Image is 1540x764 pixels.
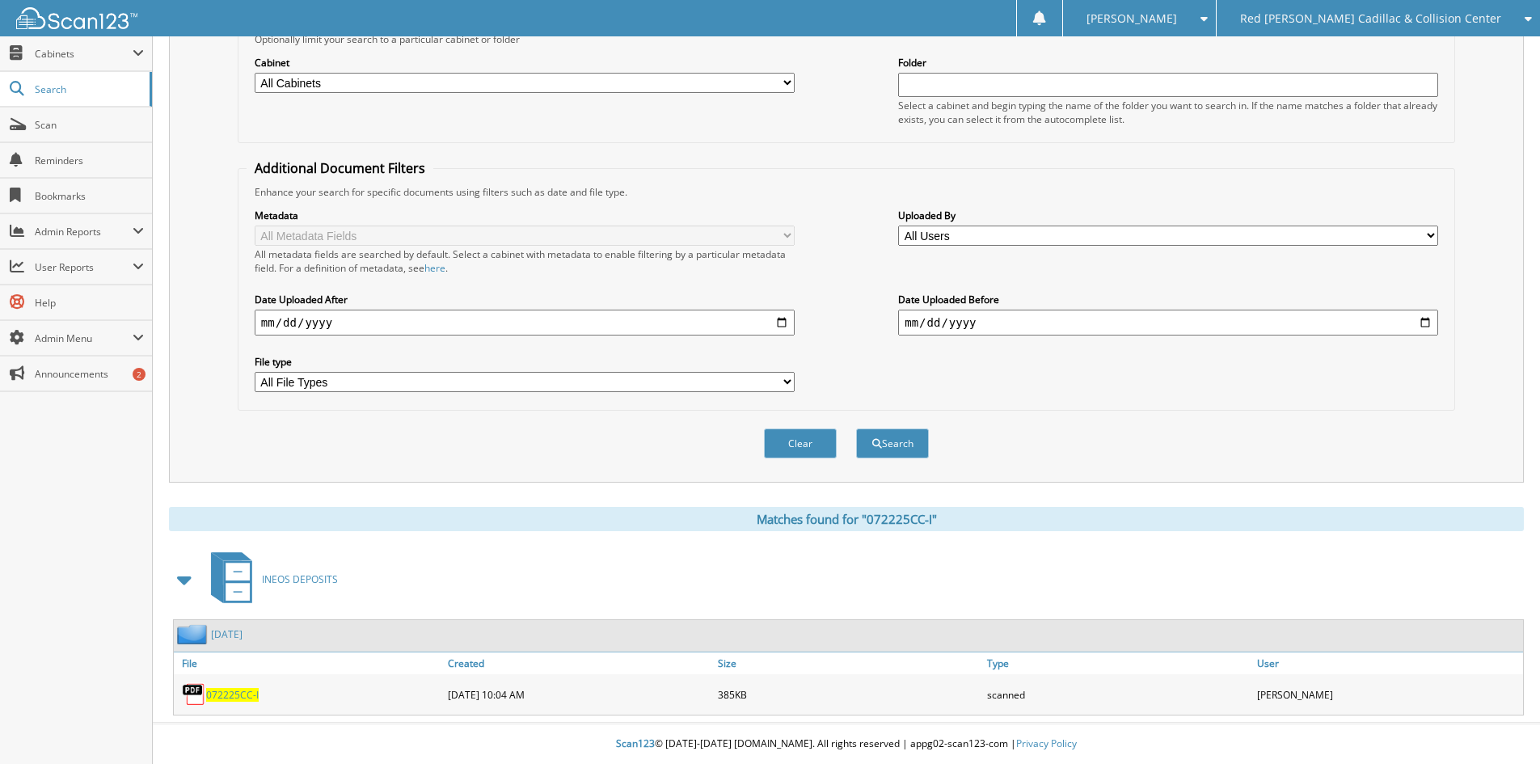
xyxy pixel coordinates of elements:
[856,428,929,458] button: Search
[616,737,655,750] span: Scan123
[35,367,144,381] span: Announcements
[255,293,795,306] label: Date Uploaded After
[35,189,144,203] span: Bookmarks
[133,368,146,381] div: 2
[153,724,1540,764] div: © [DATE]-[DATE] [DOMAIN_NAME]. All rights reserved | appg02-scan123-com |
[35,154,144,167] span: Reminders
[1240,14,1501,23] span: Red [PERSON_NAME] Cadillac & Collision Center
[424,261,445,275] a: here
[262,572,338,586] span: INEOS DEPOSITS
[35,225,133,238] span: Admin Reports
[247,185,1446,199] div: Enhance your search for specific documents using filters such as date and file type.
[177,624,211,644] img: folder2.png
[1253,652,1523,674] a: User
[182,682,206,707] img: PDF.png
[1253,678,1523,711] div: [PERSON_NAME]
[35,82,141,96] span: Search
[35,331,133,345] span: Admin Menu
[247,159,433,177] legend: Additional Document Filters
[169,507,1524,531] div: Matches found for "072225CC-I"
[764,428,837,458] button: Clear
[714,652,984,674] a: Size
[255,355,795,369] label: File type
[983,652,1253,674] a: Type
[1086,14,1177,23] span: [PERSON_NAME]
[898,310,1438,336] input: end
[983,678,1253,711] div: scanned
[206,688,259,702] a: 072225CC-I
[201,547,338,611] a: INEOS DEPOSITS
[898,56,1438,70] label: Folder
[898,209,1438,222] label: Uploaded By
[255,310,795,336] input: start
[255,56,795,70] label: Cabinet
[444,678,714,711] div: [DATE] 10:04 AM
[35,296,144,310] span: Help
[898,99,1438,126] div: Select a cabinet and begin typing the name of the folder you want to search in. If the name match...
[444,652,714,674] a: Created
[898,293,1438,306] label: Date Uploaded Before
[174,652,444,674] a: File
[255,209,795,222] label: Metadata
[1459,686,1540,764] iframe: Chat Widget
[35,47,133,61] span: Cabinets
[1016,737,1077,750] a: Privacy Policy
[255,247,795,275] div: All metadata fields are searched by default. Select a cabinet with metadata to enable filtering b...
[247,32,1446,46] div: Optionally limit your search to a particular cabinet or folder
[35,260,133,274] span: User Reports
[35,118,144,132] span: Scan
[16,7,137,29] img: scan123-logo-white.svg
[211,627,243,641] a: [DATE]
[714,678,984,711] div: 385KB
